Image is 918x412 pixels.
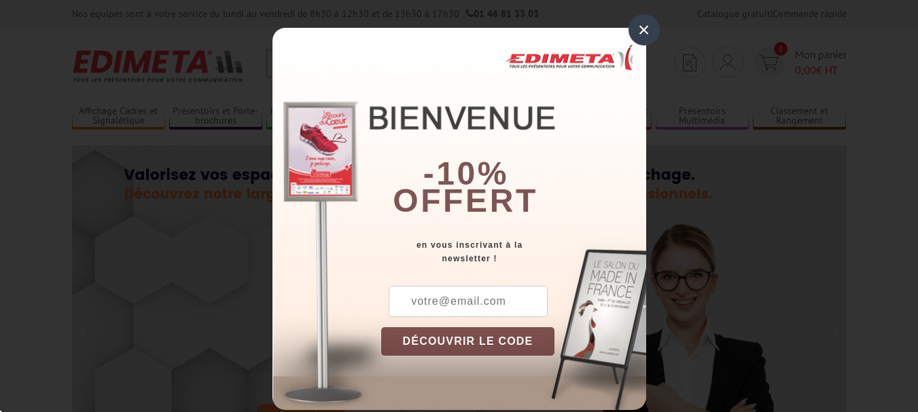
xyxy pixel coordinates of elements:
button: DÉCOUVRIR LE CODE [381,327,555,356]
div: en vous inscrivant à la newsletter ! [381,238,646,265]
div: × [629,14,660,45]
font: offert [393,183,538,219]
b: -10% [423,155,509,191]
input: votre@email.com [389,286,548,317]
